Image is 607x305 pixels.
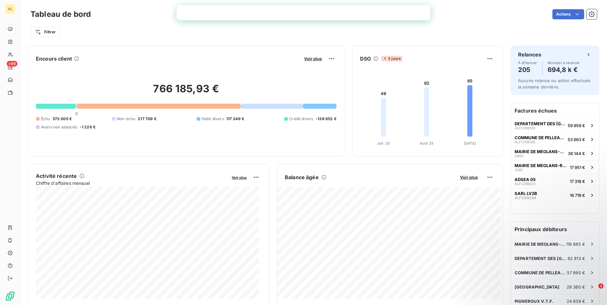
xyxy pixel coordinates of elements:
[511,103,599,118] h6: Factures échues
[138,116,156,122] span: 217 709 €
[570,193,585,198] span: 16 719 €
[511,222,599,237] h6: Principaux débiteurs
[566,242,585,247] span: 118 685 €
[36,82,337,101] h2: 766 185,93 €
[511,160,599,174] button: MAIRIE DE MEOLANS-REVEL338117 951 €
[518,78,590,89] span: Aucune relance ou action effectuée la semaine dernière.
[5,4,15,14] div: AL
[511,118,599,132] button: DEPARTEMENT DES [GEOGRAPHIC_DATA]ALFC01812959 959 €
[515,168,523,172] span: 3381
[515,299,553,304] span: PIGNEROUX V.T.F.
[515,196,536,200] span: ALFC018284
[515,182,535,186] span: ALFC018221
[567,299,585,304] span: 24 639 €
[302,56,324,62] button: Voir plus
[552,9,584,19] button: Actions
[177,5,430,20] iframe: Intercom live chat bannière
[480,243,607,288] iframe: Intercom notifications message
[548,65,580,75] h4: 694,8 k €
[515,126,535,130] span: ALFC018129
[30,9,91,20] h3: Tableau de bord
[511,132,599,146] button: COMMUNE DE PELLEAUTIERALFC01812853 663 €
[585,283,601,299] iframe: Intercom live chat
[36,180,227,186] span: Chiffre d'affaires mensuel
[36,172,77,180] h6: Activité récente
[41,116,50,122] span: Échu
[117,116,135,122] span: Non-échu
[458,174,480,180] button: Voir plus
[285,173,319,181] h6: Balance âgée
[515,135,565,140] span: COMMUNE DE PELLEAUTIER
[420,141,434,146] tspan: Août 25
[570,179,585,184] span: 17 318 €
[304,56,322,61] span: Voir plus
[75,111,78,116] span: 0
[548,61,580,65] span: Montant à relancer
[515,163,567,168] span: MAIRIE DE MEOLANS-REVEL
[515,154,524,158] span: 2993
[36,55,72,62] h6: Encours client
[568,151,585,156] span: 36 144 €
[230,174,249,180] button: Voir plus
[518,51,541,58] h6: Relances
[53,116,72,122] span: 572 005 €
[5,291,15,301] img: Logo LeanPay
[289,116,313,122] span: Crédit divers
[518,61,537,65] span: À effectuer
[464,141,476,146] tspan: [DATE]
[568,137,585,142] span: 53 663 €
[515,121,565,126] span: DEPARTEMENT DES [GEOGRAPHIC_DATA]
[511,146,599,160] button: MAIRIE DE MEOLANS-REVEL299336 144 €
[381,56,403,62] span: 3 jours
[377,141,390,146] tspan: Juil. 25
[511,188,599,202] button: SARL LV2BALFC01828416 719 €
[232,175,247,180] span: Voir plus
[360,55,371,62] h6: DSO
[226,116,244,122] span: 117 349 €
[202,116,224,122] span: Débit divers
[80,124,96,130] span: -1 226 €
[30,27,60,37] button: Filtrer
[568,123,585,128] span: 59 959 €
[316,116,337,122] span: -139 652 €
[515,242,566,247] span: MAIRIE DE MEOLANS-REVEL
[515,177,536,182] span: ADSEA 05
[570,165,585,170] span: 17 951 €
[511,174,599,188] button: ADSEA 05ALFC01822117 318 €
[515,191,537,196] span: SARL LV2B
[515,149,565,154] span: MAIRIE DE MEOLANS-REVEL
[7,61,17,67] span: +99
[518,65,537,75] h4: 205
[598,283,604,289] span: 2
[41,124,77,130] span: Avoirs non associés
[515,140,535,144] span: ALFC018128
[460,175,478,180] span: Voir plus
